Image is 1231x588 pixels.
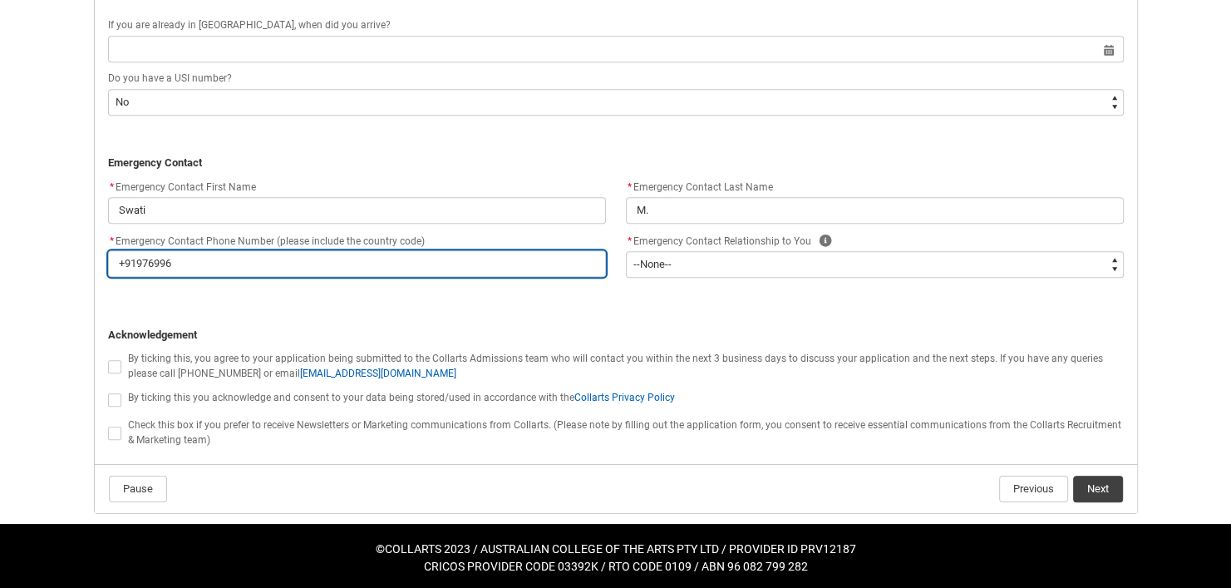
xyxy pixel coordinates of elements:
[108,230,431,249] label: Emergency Contact Phone Number (please include the country code)
[626,181,773,193] span: Emergency Contact Last Name
[128,392,675,403] span: By ticking this you acknowledge and consent to your data being stored/used in accordance with the
[628,181,632,193] abbr: required
[108,181,256,193] span: Emergency Contact First Name
[128,353,1103,379] span: By ticking this, you agree to your application being submitted to the Collarts Admissions team wh...
[108,72,232,84] span: Do you have a USI number?
[999,476,1068,502] button: Previous
[108,329,197,341] strong: Acknowledgement
[633,235,811,247] span: Emergency Contact Relationship to You
[574,392,675,403] a: Collarts Privacy Policy
[300,368,456,379] a: [EMAIL_ADDRESS][DOMAIN_NAME]
[109,476,167,502] button: Pause
[628,235,632,247] abbr: required
[1073,476,1123,502] button: Next
[128,419,1121,446] span: Check this box if you prefer to receive Newsletters or Marketing communications from Collarts. (P...
[110,181,114,193] abbr: required
[110,235,114,247] abbr: required
[108,156,202,169] strong: Emergency Contact
[108,250,606,277] input: +61 400 000 000
[108,19,391,31] span: If you are already in [GEOGRAPHIC_DATA], when did you arrive?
